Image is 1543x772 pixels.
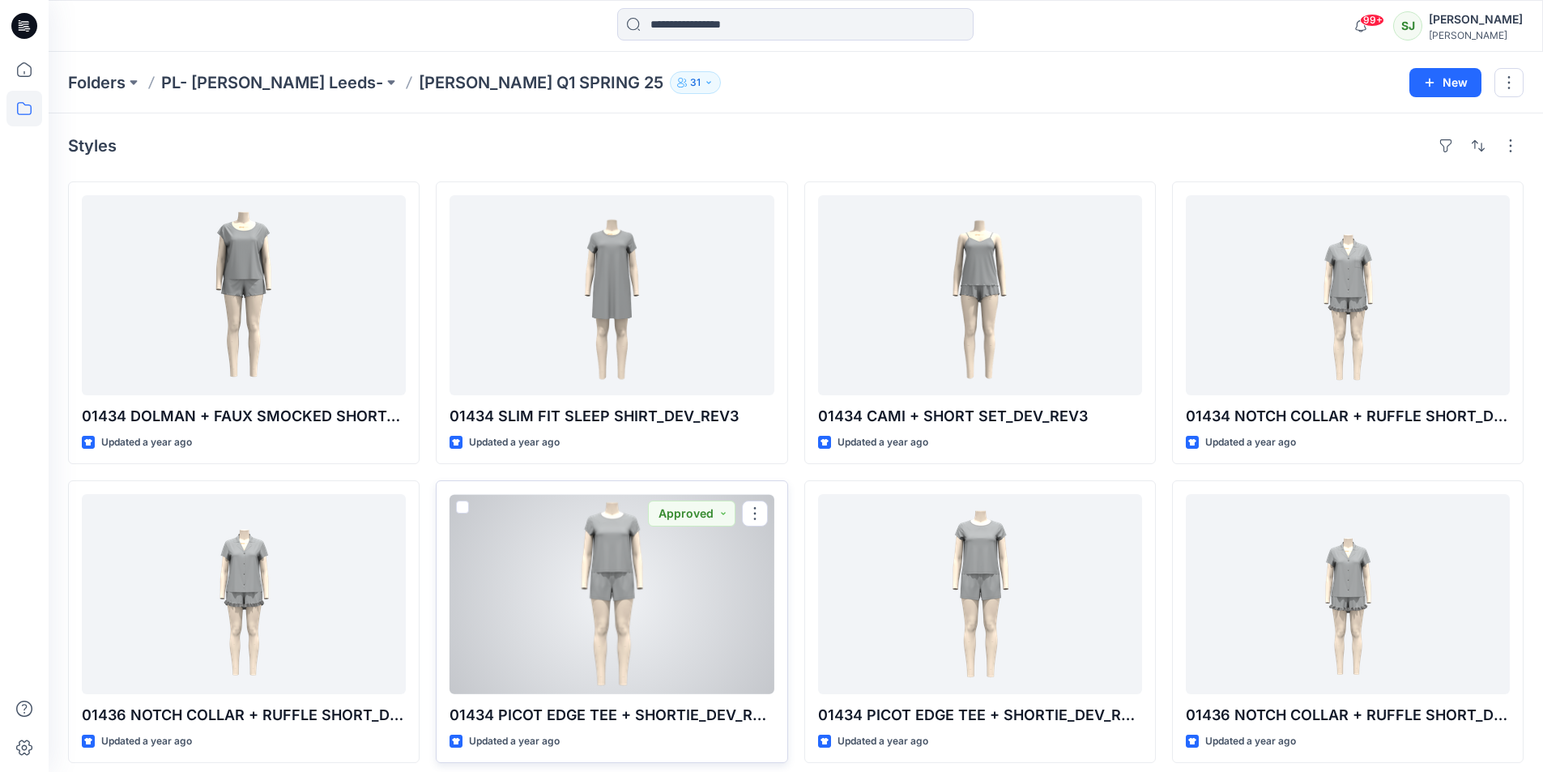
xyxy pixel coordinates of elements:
a: 01434 SLIM FIT SLEEP SHIRT_DEV_REV3 [450,195,774,395]
p: 01434 PICOT EDGE TEE + SHORTIE_DEV_REV3 [450,704,774,727]
a: 01436 NOTCH COLLAR + RUFFLE SHORT_DEV_REV3 [82,494,406,694]
p: Updated a year ago [101,434,192,451]
a: 01436 NOTCH COLLAR + RUFFLE SHORT_DEV_REV2 [1186,494,1510,694]
button: New [1409,68,1481,97]
p: Updated a year ago [469,733,560,750]
a: 01434 CAMI + SHORT SET_DEV_REV3 [818,195,1142,395]
div: SJ [1393,11,1422,41]
a: 01434 PICOT EDGE TEE + SHORTIE_DEV_REV2 [818,494,1142,694]
span: 99+ [1360,14,1384,27]
p: 01434 NOTCH COLLAR + RUFFLE SHORT_DEV_REV3 [1186,405,1510,428]
p: Updated a year ago [838,733,928,750]
p: 01434 CAMI + SHORT SET_DEV_REV3 [818,405,1142,428]
p: Updated a year ago [1205,434,1296,451]
p: Updated a year ago [101,733,192,750]
p: 01434 SLIM FIT SLEEP SHIRT_DEV_REV3 [450,405,774,428]
p: Updated a year ago [838,434,928,451]
a: 01434 DOLMAN + FAUX SMOCKED SHORT_DEV_REV1 [82,195,406,395]
p: 01436 NOTCH COLLAR + RUFFLE SHORT_DEV_REV2 [1186,704,1510,727]
button: 31 [670,71,721,94]
p: Updated a year ago [1205,733,1296,750]
a: 01434 PICOT EDGE TEE + SHORTIE_DEV_REV3 [450,494,774,694]
p: [PERSON_NAME] Q1 SPRING 25 [419,71,663,94]
div: [PERSON_NAME] [1429,10,1523,29]
div: [PERSON_NAME] [1429,29,1523,41]
p: 01436 NOTCH COLLAR + RUFFLE SHORT_DEV_REV3 [82,704,406,727]
h4: Styles [68,136,117,156]
a: PL- [PERSON_NAME] Leeds- [161,71,383,94]
p: 01434 DOLMAN + FAUX SMOCKED SHORT_DEV_REV1 [82,405,406,428]
p: 01434 PICOT EDGE TEE + SHORTIE_DEV_REV2 [818,704,1142,727]
a: Folders [68,71,126,94]
p: 31 [690,74,701,92]
p: Updated a year ago [469,434,560,451]
a: 01434 NOTCH COLLAR + RUFFLE SHORT_DEV_REV3 [1186,195,1510,395]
